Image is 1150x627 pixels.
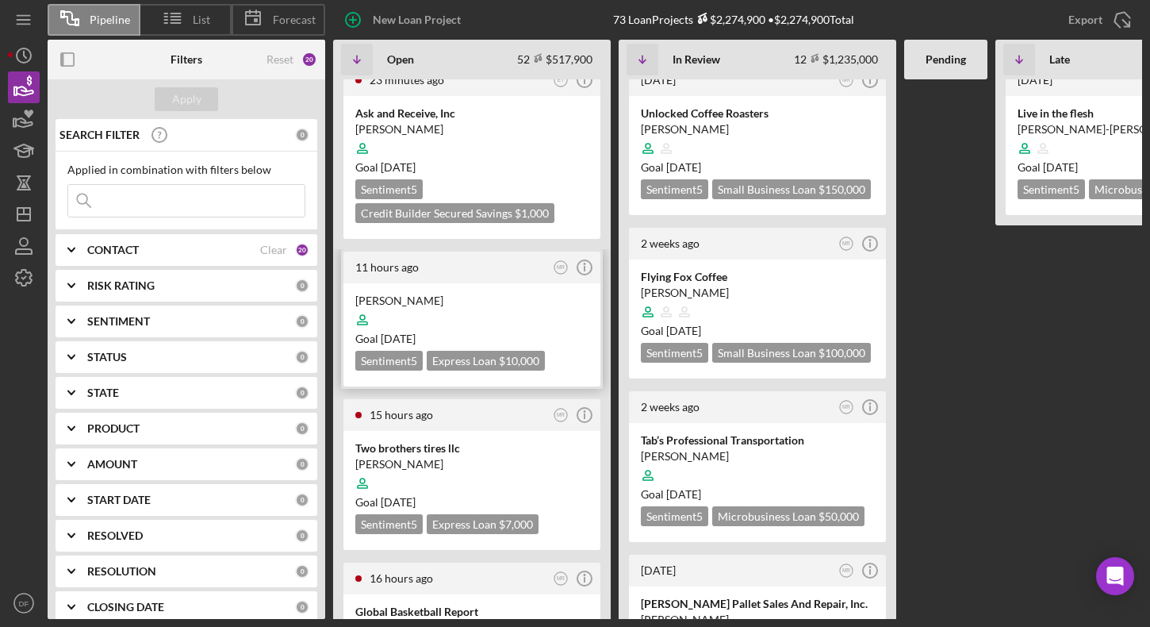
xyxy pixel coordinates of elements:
[355,495,416,509] span: Goal
[155,87,218,111] button: Apply
[641,596,874,612] div: [PERSON_NAME] Pallet Sales And Repair, Inc.
[818,510,859,523] span: $50,000
[550,405,572,426] button: MR
[355,203,554,223] div: Credit Builder Secured Savings
[842,240,850,246] text: MR
[557,264,565,270] text: MR
[373,4,461,36] div: New Loan Project
[295,421,309,436] div: 0
[712,343,871,363] div: Small Business Loan
[87,279,155,292] b: RISK RATING
[427,351,545,371] div: Express Loan
[355,440,588,456] div: Two brothers tires llc
[842,77,850,83] text: MR
[295,493,309,507] div: 0
[836,397,857,418] button: MR
[87,494,151,506] b: START DATE
[355,106,588,121] div: Ask and Receive, Inc
[90,13,130,26] span: Pipeline
[641,433,874,448] div: Tab’s Professional Transportation
[641,506,708,526] div: Sentiment 5
[333,4,477,36] button: New Loan Project
[1018,73,1052,87] time: 2025-06-11 14:36
[172,87,201,111] div: Apply
[355,604,588,620] div: Global Basketball Report
[193,13,210,26] span: List
[557,575,565,581] text: MR
[1018,179,1085,199] div: Sentiment 5
[87,601,164,614] b: CLOSING DATE
[836,70,857,91] button: MR
[355,160,416,174] span: Goal
[355,179,423,199] div: Sentiment 5
[87,565,156,578] b: RESOLUTION
[295,314,309,329] div: 0
[558,77,564,83] text: ET
[1049,53,1070,66] b: Late
[87,387,119,399] b: STATE
[301,52,317,67] div: 20
[295,243,309,257] div: 20
[19,599,29,608] text: DF
[370,408,433,421] time: 2025-09-24 22:01
[641,324,701,337] span: Goal
[641,121,874,137] div: [PERSON_NAME]
[794,52,878,66] div: 12 $1,235,000
[712,506,864,526] div: Microbusiness Loan
[842,404,850,410] text: MR
[641,400,700,414] time: 2025-09-08 11:18
[557,412,565,417] text: MR
[59,129,140,141] b: SEARCH FILTER
[666,160,701,174] time: 09/26/2025
[355,293,588,309] div: [PERSON_NAME]
[273,13,316,26] span: Forecast
[712,179,871,199] div: Small Business Loan
[666,487,701,501] time: 07/12/2025
[387,53,414,66] b: Open
[627,389,888,544] a: 2 weeks agoMRTab’s Professional Transportation[PERSON_NAME]Goal [DATE]Sentiment5Microbusiness Loa...
[381,160,416,174] time: 11/09/2025
[517,52,592,66] div: 52 $517,900
[355,456,588,472] div: [PERSON_NAME]
[295,600,309,614] div: 0
[67,163,305,176] div: Applied in combination with filters below
[836,233,857,255] button: MR
[87,529,143,542] b: RESOLVED
[295,350,309,364] div: 0
[641,343,708,363] div: Sentiment 5
[295,564,309,579] div: 0
[550,568,572,590] button: MR
[370,73,444,87] time: 2025-09-25 12:46
[1052,4,1142,36] button: Export
[641,269,874,285] div: Flying Fox Coffee
[295,457,309,471] div: 0
[355,351,423,371] div: Sentiment 5
[693,13,765,26] div: $2,274,900
[295,529,309,543] div: 0
[355,514,423,534] div: Sentiment 5
[266,53,293,66] div: Reset
[1043,160,1078,174] time: 06/23/2025
[87,422,140,435] b: PRODUCT
[355,260,419,274] time: 2025-09-25 01:57
[515,206,549,220] span: $1,000
[295,128,309,142] div: 0
[550,257,572,279] button: MR
[818,346,865,360] span: $100,000
[926,53,966,66] b: Pending
[818,183,865,196] span: $150,000
[499,517,533,531] span: $7,000
[499,354,539,367] span: $10,000
[641,106,874,121] div: Unlocked Coffee Roasters
[260,244,287,256] div: Clear
[627,225,888,381] a: 2 weeks agoMRFlying Fox Coffee[PERSON_NAME]Goal [DATE]Sentiment5Small Business Loan $100,000
[295,279,309,293] div: 0
[381,495,416,509] time: 10/25/2025
[641,73,676,87] time: 2025-09-15 16:35
[427,514,539,534] div: Express Loan
[8,587,40,619] button: DF
[355,121,588,137] div: [PERSON_NAME]
[627,62,888,217] a: [DATE]MRUnlocked Coffee Roasters[PERSON_NAME]Goal [DATE]Sentiment5Small Business Loan $150,000
[370,571,433,585] time: 2025-09-24 21:23
[673,53,720,66] b: In Review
